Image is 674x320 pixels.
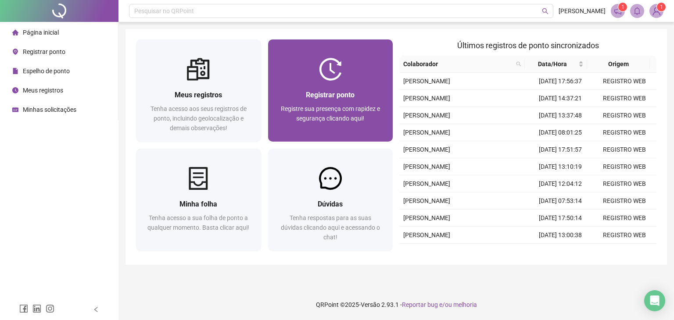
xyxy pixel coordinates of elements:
span: facebook [19,304,28,313]
span: [PERSON_NAME] [403,146,450,153]
div: Open Intercom Messenger [644,290,665,311]
span: bell [633,7,641,15]
span: instagram [46,304,54,313]
footer: QRPoint © 2025 - 2.93.1 - [118,289,674,320]
span: search [542,8,549,14]
span: 1 [621,4,624,10]
span: clock-circle [12,87,18,93]
span: [PERSON_NAME] [403,112,450,119]
sup: 1 [618,3,627,11]
span: left [93,306,99,313]
span: Dúvidas [318,200,343,208]
a: Registrar pontoRegistre sua presença com rapidez e segurança clicando aqui! [268,39,393,142]
a: Meus registrosTenha acesso aos seus registros de ponto, incluindo geolocalização e demais observa... [136,39,261,142]
td: [DATE] 13:37:48 [528,107,592,124]
span: Registrar ponto [306,91,355,99]
td: [DATE] 12:04:12 [528,175,592,192]
span: Tenha respostas para as suas dúvidas clicando aqui e acessando o chat! [281,214,380,241]
span: Minhas solicitações [23,106,76,113]
span: [PERSON_NAME] [403,78,450,85]
span: Últimos registros de ponto sincronizados [457,41,599,50]
td: [DATE] 08:01:25 [528,124,592,141]
img: 93212 [650,4,663,18]
span: [PERSON_NAME] [403,197,450,204]
span: [PERSON_NAME] [403,214,450,221]
span: home [12,29,18,36]
td: REGISTRO WEB [592,90,656,107]
span: Tenha acesso aos seus registros de ponto, incluindo geolocalização e demais observações! [151,105,247,132]
span: Minha folha [179,200,217,208]
td: [DATE] 07:53:14 [528,192,592,210]
td: [DATE] 14:37:21 [528,90,592,107]
span: Versão [361,301,380,308]
span: [PERSON_NAME] [403,95,450,102]
span: [PERSON_NAME] [403,129,450,136]
a: DúvidasTenha respostas para as suas dúvidas clicando aqui e acessando o chat! [268,149,393,251]
span: [PERSON_NAME] [403,180,450,187]
td: [DATE] 17:50:14 [528,210,592,227]
td: [DATE] 17:51:57 [528,141,592,158]
span: search [516,61,521,67]
td: REGISTRO WEB [592,192,656,210]
span: Meus registros [23,87,63,94]
td: REGISTRO WEB [592,210,656,227]
span: Página inicial [23,29,59,36]
span: linkedin [32,304,41,313]
span: notification [614,7,622,15]
th: Data/Hora [525,56,587,73]
span: Data/Hora [528,59,577,69]
td: REGISTRO WEB [592,124,656,141]
span: Tenha acesso a sua folha de ponto a qualquer momento. Basta clicar aqui! [147,214,249,231]
span: search [514,57,523,71]
td: [DATE] 13:10:19 [528,158,592,175]
td: REGISTRO WEB [592,244,656,261]
span: [PERSON_NAME] [403,163,450,170]
td: REGISTRO WEB [592,141,656,158]
span: Registrar ponto [23,48,65,55]
span: file [12,68,18,74]
span: environment [12,49,18,55]
td: REGISTRO WEB [592,107,656,124]
span: Meus registros [175,91,222,99]
a: Minha folhaTenha acesso a sua folha de ponto a qualquer momento. Basta clicar aqui! [136,149,261,251]
span: schedule [12,107,18,113]
th: Origem [587,56,649,73]
td: [DATE] 13:00:38 [528,227,592,244]
span: 1 [660,4,663,10]
td: REGISTRO WEB [592,73,656,90]
td: REGISTRO WEB [592,158,656,175]
span: [PERSON_NAME] [559,6,606,16]
td: REGISTRO WEB [592,175,656,192]
span: Espelho de ponto [23,68,70,75]
span: Colaborador [403,59,513,69]
td: [DATE] 17:56:37 [528,73,592,90]
sup: Atualize o seu contato no menu Meus Dados [657,3,666,11]
td: [DATE] 12:01:47 [528,244,592,261]
td: REGISTRO WEB [592,227,656,244]
span: Reportar bug e/ou melhoria [402,301,477,308]
span: Registre sua presença com rapidez e segurança clicando aqui! [281,105,380,122]
span: [PERSON_NAME] [403,231,450,238]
